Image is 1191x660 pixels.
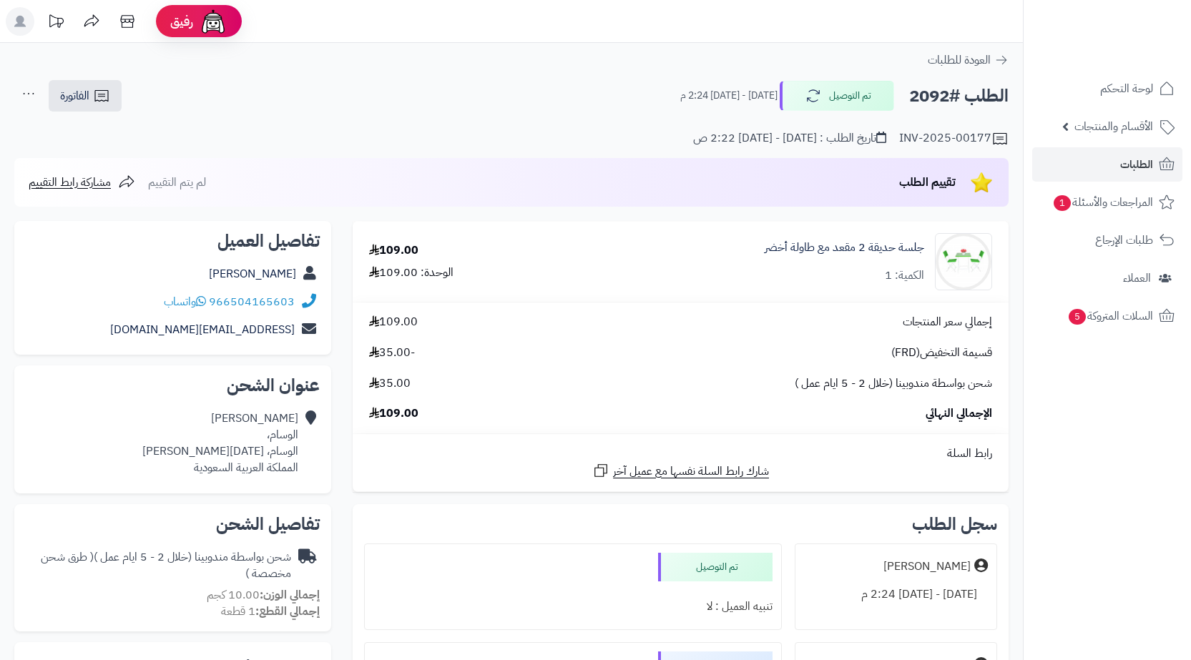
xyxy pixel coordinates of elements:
a: الطلبات [1032,147,1182,182]
span: لم يتم التقييم [148,174,206,191]
button: تم التوصيل [780,81,894,111]
a: تحديثات المنصة [38,7,74,39]
span: العملاء [1123,268,1151,288]
a: [EMAIL_ADDRESS][DOMAIN_NAME] [110,321,295,338]
span: 5 [1069,309,1086,325]
div: INV-2025-00177 [899,130,1009,147]
small: [DATE] - [DATE] 2:24 م [680,89,778,103]
div: تم التوصيل [658,553,773,581]
a: واتساب [164,293,206,310]
div: تنبيه العميل : لا [373,593,773,621]
span: 109.00 [369,405,418,422]
span: السلات المتروكة [1067,306,1153,326]
span: العودة للطلبات [928,51,991,69]
span: إجمالي سعر المنتجات [903,314,992,330]
strong: إجمالي القطع: [255,603,320,620]
span: لوحة التحكم [1100,79,1153,99]
h2: الطلب #2092 [909,82,1009,111]
div: رابط السلة [358,445,1003,462]
a: العملاء [1032,261,1182,295]
span: رفيق [170,13,193,30]
a: الفاتورة [49,80,122,112]
span: قسيمة التخفيض(FRD) [891,345,992,361]
div: [PERSON_NAME] الوسام، الوسام، [DATE][PERSON_NAME] المملكة العربية السعودية [142,410,298,476]
span: مشاركة رابط التقييم [29,174,111,191]
img: logo-2.png [1094,40,1177,70]
div: [PERSON_NAME] [883,558,971,575]
small: 1 قطعة [221,603,320,620]
small: 10.00 كجم [207,586,320,604]
h2: عنوان الشحن [26,377,320,394]
span: الأقسام والمنتجات [1074,117,1153,137]
a: طلبات الإرجاع [1032,223,1182,257]
div: شحن بواسطة مندوبينا (خلال 2 - 5 ايام عمل ) [26,549,291,582]
span: شحن بواسطة مندوبينا (خلال 2 - 5 ايام عمل ) [795,375,992,392]
a: المراجعات والأسئلة1 [1032,185,1182,220]
span: الفاتورة [60,87,89,104]
h2: تفاصيل الشحن [26,516,320,533]
span: شارك رابط السلة نفسها مع عميل آخر [613,463,769,480]
a: مشاركة رابط التقييم [29,174,135,191]
div: تاريخ الطلب : [DATE] - [DATE] 2:22 ص [693,130,886,147]
a: العودة للطلبات [928,51,1009,69]
span: تقييم الطلب [899,174,956,191]
strong: إجمالي الوزن: [260,586,320,604]
span: الطلبات [1120,154,1153,174]
h3: سجل الطلب [912,516,997,533]
a: شارك رابط السلة نفسها مع عميل آخر [592,462,769,480]
span: الإجمالي النهائي [926,405,992,422]
span: طلبات الإرجاع [1095,230,1153,250]
div: [DATE] - [DATE] 2:24 م [804,581,988,609]
span: المراجعات والأسئلة [1052,192,1153,212]
h2: تفاصيل العميل [26,232,320,250]
a: لوحة التحكم [1032,72,1182,106]
img: 1753686337-1734447034-110124010020-1000x1000-90x90.jpg [936,233,991,290]
span: 109.00 [369,314,418,330]
div: 109.00 [369,242,418,259]
a: السلات المتروكة5 [1032,299,1182,333]
div: الكمية: 1 [885,267,924,284]
a: جلسة حديقة 2 مقعد مع طاولة أخضر [765,240,924,256]
a: 966504165603 [209,293,295,310]
span: 35.00 [369,375,411,392]
span: -35.00 [369,345,415,361]
a: [PERSON_NAME] [209,265,296,282]
div: الوحدة: 109.00 [369,265,454,281]
img: ai-face.png [199,7,227,36]
span: ( طرق شحن مخصصة ) [41,548,291,582]
span: 1 [1054,195,1071,211]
